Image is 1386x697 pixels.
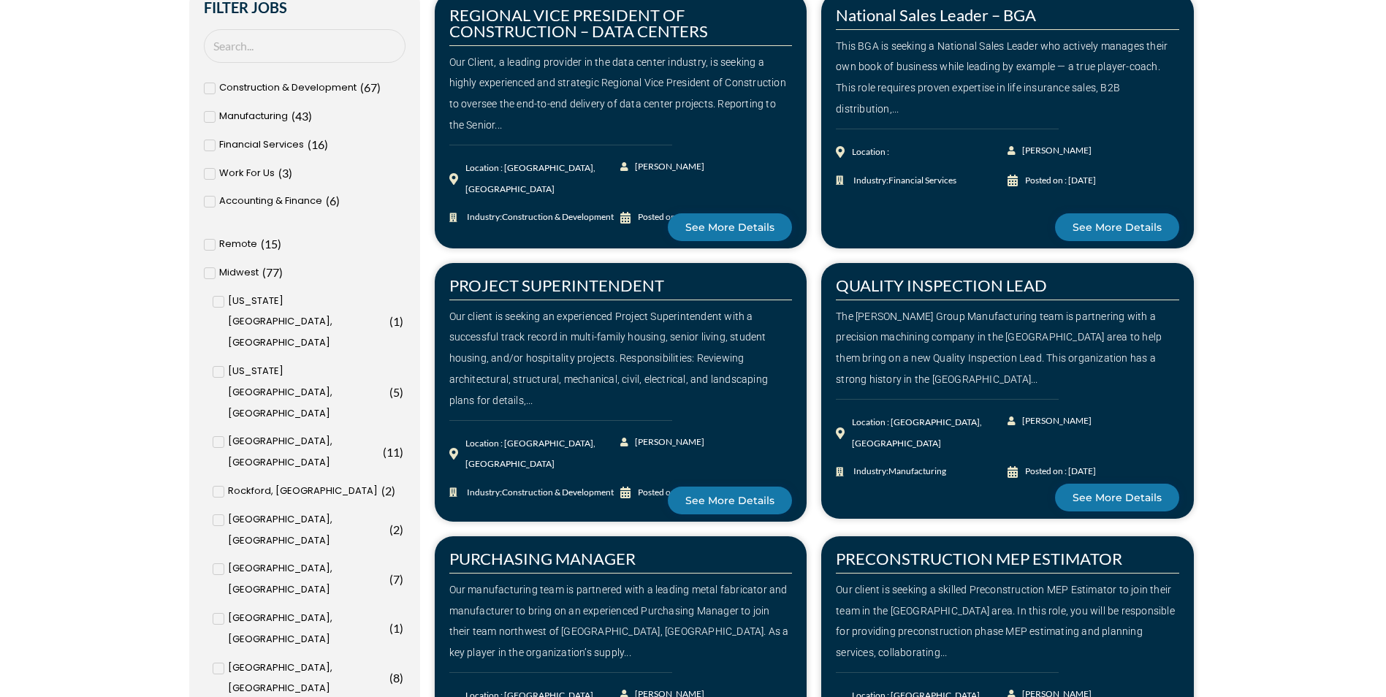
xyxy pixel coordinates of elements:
span: ) [279,265,283,279]
a: [PERSON_NAME] [620,156,706,178]
span: Accounting & Finance [219,191,322,212]
span: Remote [219,234,257,255]
span: ( [381,484,385,498]
span: See More Details [1073,492,1162,503]
span: ) [400,621,403,635]
span: 11 [387,445,400,459]
span: ( [308,137,311,151]
span: ( [389,314,393,328]
span: 6 [330,194,336,207]
span: Financial Services [888,175,956,186]
span: ( [278,166,282,180]
span: Work For Us [219,163,275,184]
span: See More Details [1073,222,1162,232]
span: 43 [295,109,308,123]
a: [PERSON_NAME] [620,432,706,453]
span: 8 [393,671,400,685]
span: ( [389,522,393,536]
span: [PERSON_NAME] [1018,411,1092,432]
a: PURCHASING MANAGER [449,549,636,568]
span: ( [389,621,393,635]
span: ) [400,522,403,536]
div: Our Client, a leading provider in the data center industry, is seeking a highly experienced and s... [449,52,793,136]
div: Location : [GEOGRAPHIC_DATA], [GEOGRAPHIC_DATA] [465,158,621,200]
input: Search Job [204,29,405,64]
span: ) [308,109,312,123]
a: See More Details [1055,213,1179,241]
span: 3 [282,166,289,180]
a: Industry:Manufacturing [836,461,1008,482]
span: Construction & Development [219,77,357,99]
span: 77 [266,265,279,279]
span: ) [336,194,340,207]
span: 67 [364,80,377,94]
span: See More Details [685,222,774,232]
span: ( [326,194,330,207]
span: ( [360,80,364,94]
span: ( [292,109,295,123]
span: Rockford, [GEOGRAPHIC_DATA] [228,481,378,502]
a: PRECONSTRUCTION MEP ESTIMATOR [836,549,1122,568]
span: ) [400,445,403,459]
span: ) [377,80,381,94]
span: 1 [393,621,400,635]
span: 2 [393,522,400,536]
div: Posted on : [DATE] [1025,461,1096,482]
span: 15 [264,237,278,251]
span: 1 [393,314,400,328]
span: ) [278,237,281,251]
span: [GEOGRAPHIC_DATA], [GEOGRAPHIC_DATA] [228,608,386,650]
a: Industry:Financial Services [836,170,1008,191]
span: [PERSON_NAME] [631,432,704,453]
span: 2 [385,484,392,498]
div: Our client is seeking an experienced Project Superintendent with a successful track record in mul... [449,306,793,411]
div: This BGA is seeking a National Sales Leader who actively manages their own book of business while... [836,36,1179,120]
span: ) [392,484,395,498]
div: Our manufacturing team is partnered with a leading metal fabricator and manufacturer to bring on ... [449,579,793,663]
span: See More Details [685,495,774,506]
span: ) [400,671,403,685]
a: [PERSON_NAME] [1008,411,1093,432]
span: ( [262,265,266,279]
a: [PERSON_NAME] [1008,140,1093,161]
div: Location : [852,142,889,163]
a: PROJECT SUPERINTENDENT [449,275,664,295]
span: [PERSON_NAME] [631,156,704,178]
span: Manufacturing [219,106,288,127]
a: See More Details [668,213,792,241]
a: See More Details [668,487,792,514]
span: Financial Services [219,134,304,156]
span: ( [389,385,393,399]
span: 16 [311,137,324,151]
span: Industry: [850,461,946,482]
span: ( [389,572,393,586]
div: The [PERSON_NAME] Group Manufacturing team is partnering with a precision machining company in th... [836,306,1179,390]
span: ) [400,314,403,328]
span: 5 [393,385,400,399]
span: [US_STATE][GEOGRAPHIC_DATA], [GEOGRAPHIC_DATA] [228,291,386,354]
span: ) [324,137,328,151]
span: Manufacturing [888,465,946,476]
span: [US_STATE][GEOGRAPHIC_DATA], [GEOGRAPHIC_DATA] [228,361,386,424]
span: ( [389,671,393,685]
div: Our client is seeking a skilled Preconstruction MEP Estimator to join their team in the [GEOGRAPH... [836,579,1179,663]
a: National Sales Leader – BGA [836,5,1036,25]
span: [PERSON_NAME] [1018,140,1092,161]
div: Location : [GEOGRAPHIC_DATA], [GEOGRAPHIC_DATA] [465,433,621,476]
span: 7 [393,572,400,586]
span: [GEOGRAPHIC_DATA], [GEOGRAPHIC_DATA] [228,431,379,473]
span: [GEOGRAPHIC_DATA], [GEOGRAPHIC_DATA] [228,558,386,601]
span: ) [289,166,292,180]
div: Posted on : [DATE] [1025,170,1096,191]
a: QUALITY INSPECTION LEAD [836,275,1047,295]
div: Location : [GEOGRAPHIC_DATA], [GEOGRAPHIC_DATA] [852,412,1008,454]
span: [GEOGRAPHIC_DATA], [GEOGRAPHIC_DATA] [228,509,386,552]
span: ( [383,445,387,459]
span: ) [400,572,403,586]
span: ( [261,237,264,251]
a: See More Details [1055,484,1179,511]
span: Industry: [850,170,956,191]
span: Midwest [219,262,259,283]
a: REGIONAL VICE PRESIDENT OF CONSTRUCTION – DATA CENTERS [449,5,708,41]
span: ) [400,385,403,399]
